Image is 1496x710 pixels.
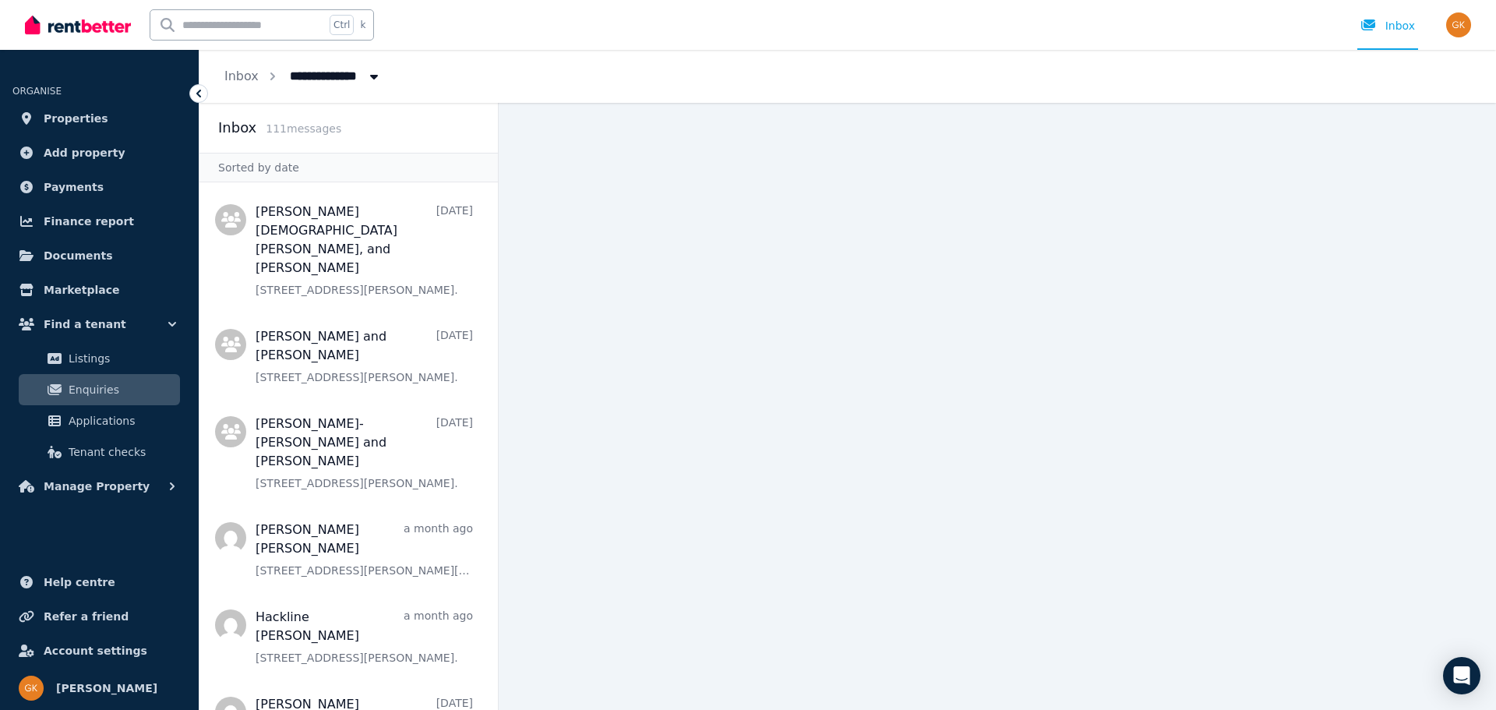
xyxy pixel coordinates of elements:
h2: Inbox [218,117,256,139]
button: Manage Property [12,471,186,502]
a: Hackline [PERSON_NAME]a month ago[STREET_ADDRESS][PERSON_NAME]. [256,608,473,666]
span: Ctrl [330,15,354,35]
a: Documents [12,240,186,271]
nav: Breadcrumb [199,50,407,103]
span: Finance report [44,212,134,231]
a: Inbox [224,69,259,83]
a: [PERSON_NAME]-[PERSON_NAME] and [PERSON_NAME][DATE][STREET_ADDRESS][PERSON_NAME]. [256,415,473,491]
a: Payments [12,171,186,203]
a: Applications [19,405,180,436]
img: RentBetter [25,13,131,37]
span: Enquiries [69,380,174,399]
span: ORGANISE [12,86,62,97]
span: Documents [44,246,113,265]
a: [PERSON_NAME] [PERSON_NAME]a month ago[STREET_ADDRESS][PERSON_NAME][PERSON_NAME]. [256,521,473,578]
div: Open Intercom Messenger [1443,657,1480,694]
span: Help centre [44,573,115,592]
span: Marketplace [44,281,119,299]
div: Inbox [1360,18,1415,34]
span: Manage Property [44,477,150,496]
span: Applications [69,412,174,430]
span: Payments [44,178,104,196]
a: Finance report [12,206,186,237]
button: Find a tenant [12,309,186,340]
img: Glenn Kenneally [19,676,44,701]
a: Properties [12,103,186,134]
span: Refer a friend [44,607,129,626]
span: Properties [44,109,108,128]
img: Glenn Kenneally [1446,12,1471,37]
a: Enquiries [19,374,180,405]
a: Listings [19,343,180,374]
a: [PERSON_NAME] and [PERSON_NAME][DATE][STREET_ADDRESS][PERSON_NAME]. [256,327,473,385]
span: [PERSON_NAME] [56,679,157,698]
a: Marketplace [12,274,186,306]
a: Refer a friend [12,601,186,632]
a: Help centre [12,567,186,598]
a: Add property [12,137,186,168]
span: Listings [69,349,174,368]
a: [PERSON_NAME][DEMOGRAPHIC_DATA][PERSON_NAME], and [PERSON_NAME][DATE][STREET_ADDRESS][PERSON_NAME]. [256,203,473,298]
span: k [360,19,365,31]
span: Account settings [44,641,147,660]
span: Add property [44,143,125,162]
span: Tenant checks [69,443,174,461]
span: 111 message s [266,122,341,135]
a: Tenant checks [19,436,180,468]
span: Find a tenant [44,315,126,334]
nav: Message list [199,182,498,710]
a: Account settings [12,635,186,666]
div: Sorted by date [199,153,498,182]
